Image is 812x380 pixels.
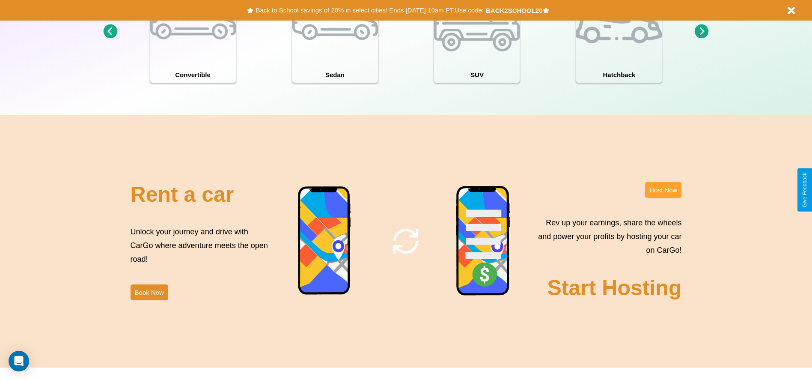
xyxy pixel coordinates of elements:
h4: SUV [434,67,520,83]
p: Unlock your journey and drive with CarGo where adventure meets the open road! [131,225,271,266]
p: Rev up your earnings, share the wheels and power your profits by hosting your car on CarGo! [533,216,681,257]
button: Back to School savings of 20% in select cities! Ends [DATE] 10am PT.Use code: [253,4,485,16]
button: Host Now [645,182,681,198]
h4: Sedan [292,67,378,83]
img: phone [297,186,351,296]
div: Open Intercom Messenger [9,351,29,371]
b: BACK2SCHOOL20 [486,7,543,14]
button: Book Now [131,284,168,300]
h4: Convertible [150,67,236,83]
h2: Rent a car [131,182,234,207]
div: Give Feedback [802,173,808,207]
h4: Hatchback [576,67,662,83]
h2: Start Hosting [547,275,682,300]
img: phone [456,186,511,297]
